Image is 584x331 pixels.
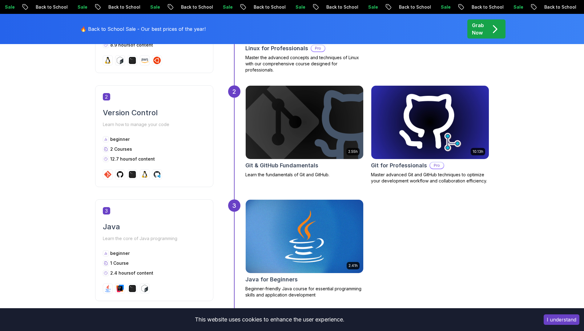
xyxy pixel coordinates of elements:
p: Back to School [174,4,216,10]
p: Grab Now [472,22,484,36]
p: Master the advanced concepts and techniques of Linux with our comprehensive course designed for p... [245,55,364,73]
div: 3 [228,199,240,212]
span: 2 Courses [110,146,132,152]
span: 2 [103,93,110,100]
p: Pro [311,45,325,51]
h2: Git for Professionals [371,161,427,170]
img: java logo [104,285,111,292]
h2: Version Control [103,108,206,118]
p: Master advanced Git and GitHub techniques to optimize your development workflow and collaboration... [371,172,489,184]
a: Git & GitHub Fundamentals card2.55hGit & GitHub FundamentalsLearn the fundamentals of Git and Git... [245,85,364,178]
p: Beginner-friendly Java course for essential programming skills and application development [245,286,364,298]
div: This website uses cookies to enhance the user experience. [5,313,534,326]
h2: Java for Beginners [245,275,298,284]
p: Learn the fundamentals of Git and GitHub. [245,172,364,178]
img: aws logo [141,57,148,64]
a: Java for Beginners card2.41hJava for BeginnersBeginner-friendly Java course for essential program... [245,199,364,298]
p: Back to School [320,4,361,10]
span: 1 Course [110,260,129,266]
p: Learn how to manage your code [103,120,206,129]
h2: Java [103,222,206,232]
p: Sale [143,4,163,10]
button: Accept cookies [544,314,579,325]
img: Java for Beginners card [246,200,363,273]
p: Back to School [465,4,507,10]
p: Back to School [29,4,71,10]
img: terminal logo [129,57,136,64]
p: Sale [361,4,381,10]
p: Learn the core of Java programming [103,234,206,243]
p: Sale [289,4,308,10]
img: github logo [116,171,124,178]
p: Sale [71,4,91,10]
img: Git & GitHub Fundamentals card [246,86,363,159]
img: Git for Professionals card [368,84,492,161]
h2: Linux for Professionals [245,44,308,53]
img: linux logo [141,171,148,178]
p: beginner [110,250,130,256]
p: 12.7 hours of content [110,156,155,162]
p: 2.55h [348,149,358,154]
p: Back to School [247,4,289,10]
img: bash logo [116,57,124,64]
h2: Git & GitHub Fundamentals [245,161,318,170]
p: Sale [216,4,236,10]
p: Back to School [392,4,434,10]
p: Sale [434,4,454,10]
p: beginner [110,136,130,142]
p: 8.9 hours of content [110,42,153,48]
p: Back to School [102,4,143,10]
img: bash logo [141,285,148,292]
span: 3 [103,207,110,215]
img: terminal logo [129,285,136,292]
div: 2 [228,85,240,98]
p: 🔥 Back to School Sale - Our best prices of the year! [80,25,206,33]
img: codespaces logo [153,171,161,178]
a: Git for Professionals card10.13hGit for ProfessionalsProMaster advanced Git and GitHub techniques... [371,85,489,184]
p: Pro [430,162,444,169]
img: intellij logo [116,285,124,292]
img: ubuntu logo [153,57,161,64]
p: 2.41h [348,263,358,268]
img: linux logo [104,57,111,64]
p: Back to School [538,4,579,10]
p: 2.4 hours of content [110,270,153,276]
p: Sale [507,4,526,10]
img: git logo [104,171,111,178]
p: 10.13h [473,149,483,154]
img: terminal logo [129,171,136,178]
